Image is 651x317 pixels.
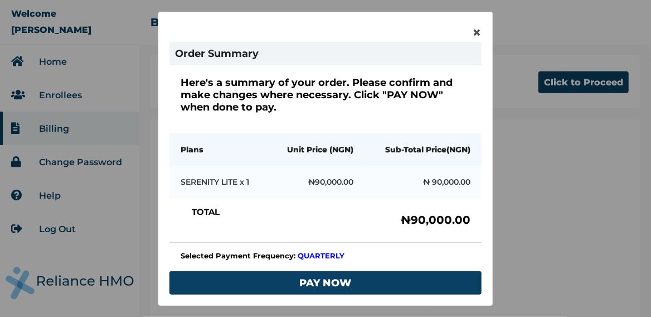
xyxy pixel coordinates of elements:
[298,251,344,260] strong: QUARTERLY
[169,133,268,166] th: Plans
[192,206,220,217] h2: TOTAL
[365,166,482,198] td: ₦ 90,000.00
[169,271,482,295] button: PAY NOW
[169,42,482,65] h1: Order Summary
[472,23,482,42] span: ×
[169,166,268,198] td: SERENITY LITE x 1
[268,166,365,198] td: ₦ 90,000.00
[181,251,470,260] h3: Selected Payment Frequency:
[268,133,365,166] th: Unit Price (NGN)
[181,76,470,113] h2: Here's a summary of your order. Please confirm and make changes where necessary. Click "PAY NOW" ...
[401,213,470,227] h3: ₦ 90,000.00
[365,133,482,166] th: Sub-Total Price(NGN)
